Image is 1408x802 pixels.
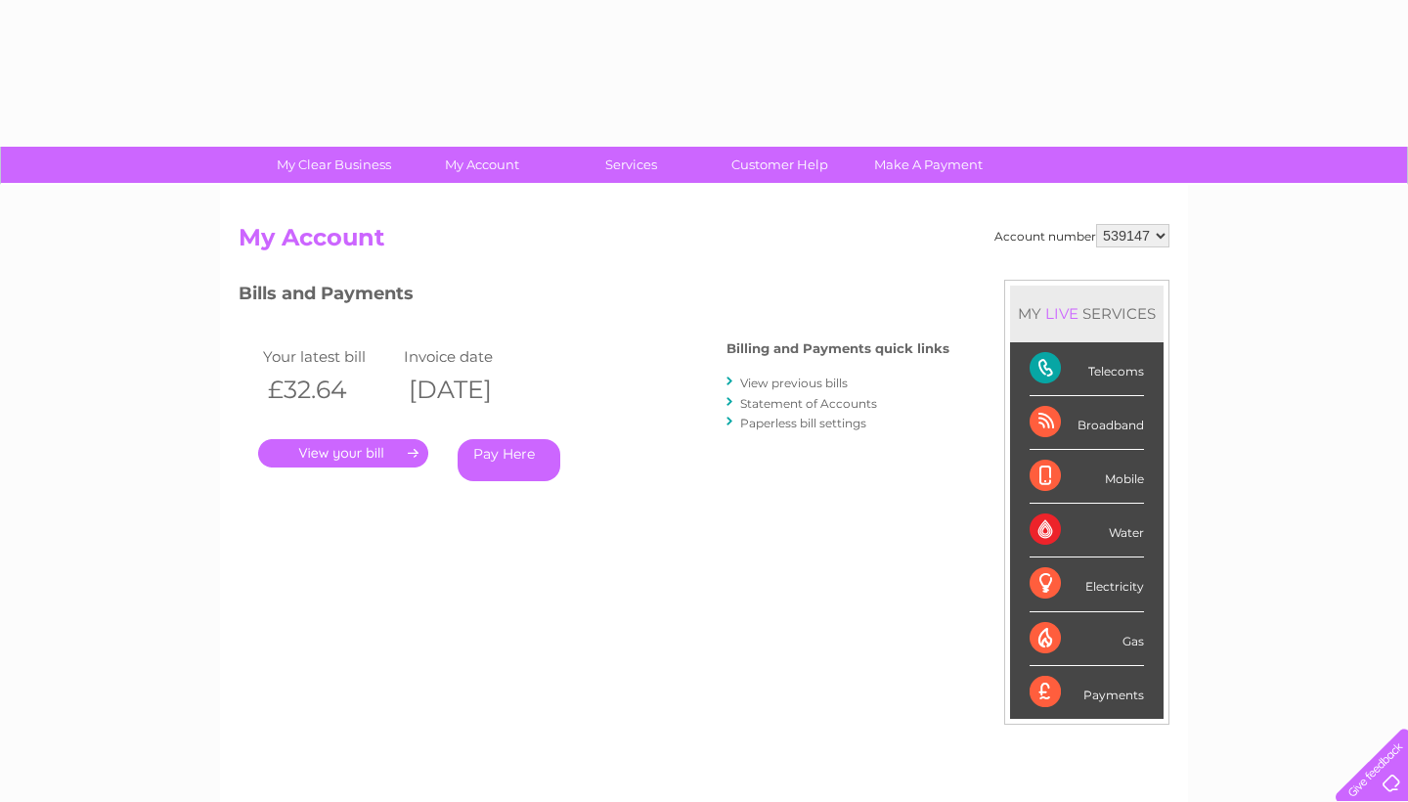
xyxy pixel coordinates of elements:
h3: Bills and Payments [239,280,949,314]
a: View previous bills [740,376,848,390]
div: Payments [1030,666,1144,719]
a: Customer Help [699,147,860,183]
a: Pay Here [458,439,560,481]
a: . [258,439,428,468]
th: £32.64 [258,370,399,410]
a: Make A Payment [848,147,1009,183]
div: Broadband [1030,396,1144,450]
div: Water [1030,504,1144,557]
div: Mobile [1030,450,1144,504]
div: Telecoms [1030,342,1144,396]
div: MY SERVICES [1010,286,1164,341]
a: Paperless bill settings [740,416,866,430]
div: Electricity [1030,557,1144,611]
div: Account number [994,224,1169,247]
td: Invoice date [399,343,540,370]
div: LIVE [1041,304,1082,323]
h4: Billing and Payments quick links [726,341,949,356]
a: My Account [402,147,563,183]
td: Your latest bill [258,343,399,370]
div: Gas [1030,612,1144,666]
h2: My Account [239,224,1169,261]
th: [DATE] [399,370,540,410]
a: My Clear Business [253,147,415,183]
a: Services [550,147,712,183]
a: Statement of Accounts [740,396,877,411]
